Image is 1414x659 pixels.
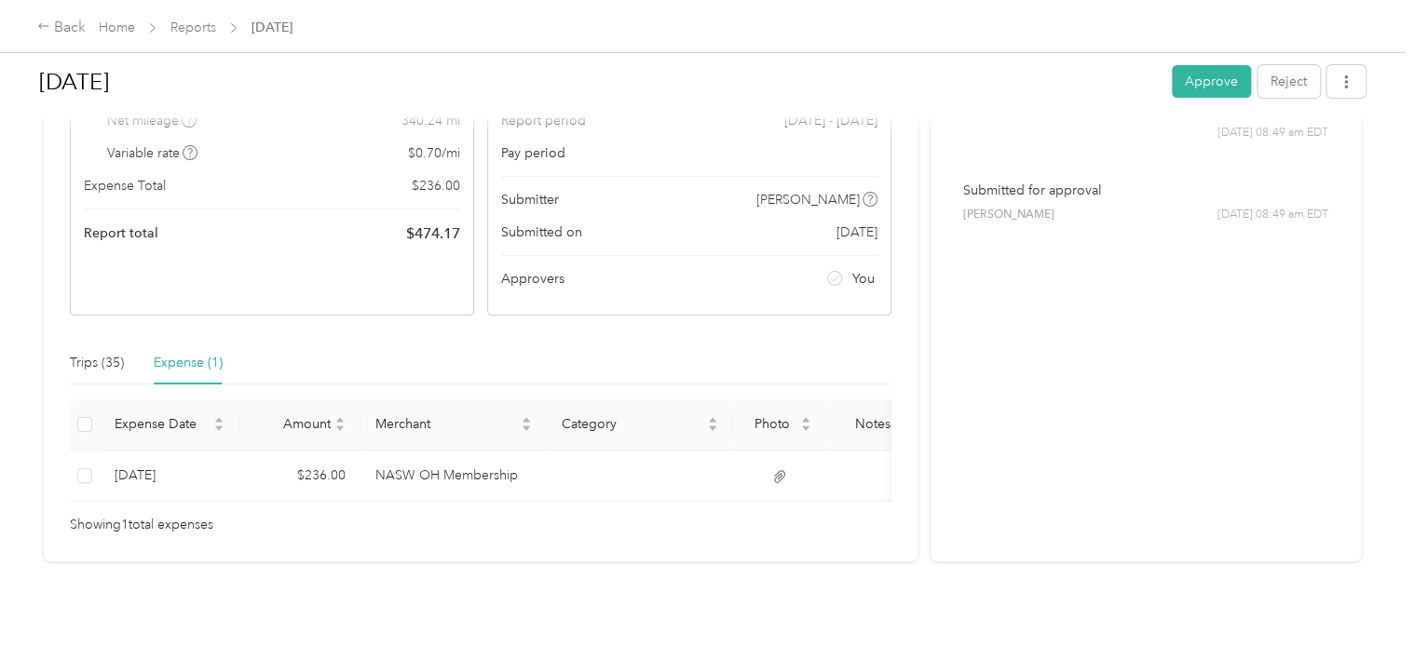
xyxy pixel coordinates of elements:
span: $ 0.70 / mi [408,143,460,163]
button: Reject [1258,65,1320,98]
span: Expense Date [115,416,210,432]
iframe: Everlance-gr Chat Button Frame [1310,555,1414,659]
span: Approvers [501,269,564,289]
span: $ 236.00 [412,176,460,195]
th: Merchant [360,399,547,451]
span: [DATE] [252,18,292,37]
span: caret-up [213,414,224,425]
span: caret-down [800,423,811,434]
a: Reports [170,20,216,35]
span: [DATE] 08:49 am EDT [1217,207,1328,223]
span: Showing 1 total expenses [70,515,213,535]
span: Variable rate [107,143,198,163]
h1: Aug 2025 [39,60,1159,104]
span: caret-down [334,423,346,434]
span: Submitter [501,190,559,209]
a: Home [99,20,135,35]
span: caret-down [707,423,718,434]
span: caret-up [800,414,811,425]
span: caret-down [213,423,224,434]
span: Report total [84,223,158,243]
span: [PERSON_NAME] [963,207,1054,223]
span: You [852,269,875,289]
span: Expense Total [84,176,166,195]
th: Photo [733,399,826,451]
td: 8-20-2025 [100,451,239,502]
th: Amount [239,399,360,451]
span: Pay period [501,143,565,163]
span: [DATE] [836,222,877,242]
span: [DATE] 08:49 am EDT [1217,125,1328,141]
th: Expense Date [100,399,239,451]
td: NASW OH Membership [360,451,547,502]
span: Category [562,416,703,432]
span: Submitted on [501,222,582,242]
div: Expense (1) [154,353,223,373]
span: caret-up [334,414,346,425]
span: caret-up [707,414,718,425]
span: Photo [748,416,796,432]
span: caret-down [521,423,532,434]
div: Back [37,17,86,39]
p: Submitted for approval [963,181,1328,200]
th: Notes [826,399,919,451]
button: Approve [1172,65,1251,98]
th: Category [547,399,733,451]
span: Merchant [375,416,517,432]
span: caret-up [521,414,532,425]
td: $236.00 [239,451,360,502]
span: Amount [254,416,331,432]
span: $ 474.17 [406,222,460,245]
div: Trips (35) [70,353,124,373]
span: [PERSON_NAME] [756,190,860,209]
